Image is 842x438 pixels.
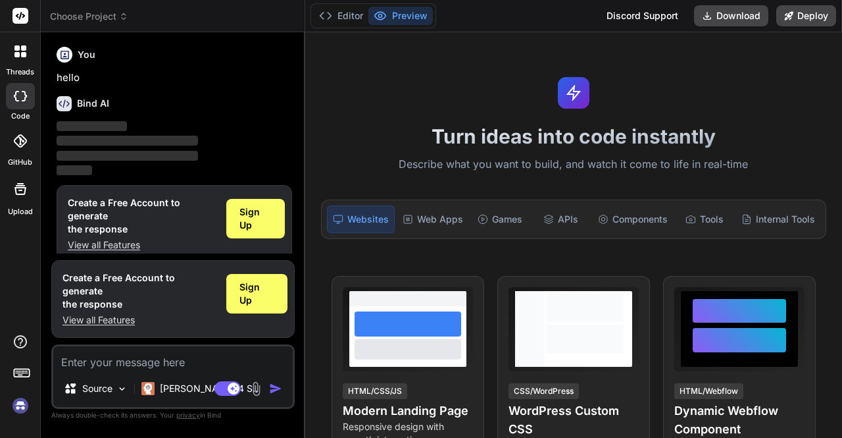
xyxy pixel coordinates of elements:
[50,10,128,23] span: Choose Project
[9,395,32,417] img: signin
[314,7,368,25] button: Editor
[141,382,155,395] img: Claude 4 Sonnet
[471,205,529,233] div: Games
[57,121,127,131] span: ‌
[82,382,112,395] p: Source
[313,156,834,173] p: Describe what you want to build, and watch it come to life in real-time
[269,382,282,395] img: icon
[176,411,200,419] span: privacy
[674,383,743,399] div: HTML/Webflow
[77,97,109,110] h6: Bind AI
[508,383,579,399] div: CSS/WordPress
[62,314,216,327] p: View all Features
[239,281,274,307] span: Sign Up
[599,5,686,26] div: Discord Support
[343,402,473,420] h4: Modern Landing Page
[57,70,292,86] p: hello
[239,205,272,232] span: Sign Up
[8,206,33,217] label: Upload
[313,124,834,148] h1: Turn ideas into code instantly
[736,205,820,233] div: Internal Tools
[776,5,836,26] button: Deploy
[57,136,198,146] span: ‌
[397,205,468,233] div: Web Apps
[676,205,733,233] div: Tools
[593,205,673,233] div: Components
[78,48,95,61] h6: You
[368,7,433,25] button: Preview
[160,382,258,395] p: [PERSON_NAME] 4 S..
[57,151,198,161] span: ‌
[343,383,407,399] div: HTML/CSS/JS
[116,383,128,395] img: Pick Models
[51,409,295,422] p: Always double-check its answers. Your in Bind
[6,67,34,78] label: threads
[249,381,264,397] img: attachment
[68,196,216,236] h1: Create a Free Account to generate the response
[532,205,589,233] div: APIs
[11,111,30,122] label: code
[694,5,768,26] button: Download
[57,165,92,175] span: ‌
[68,238,216,252] p: View all Features
[62,271,216,311] h1: Create a Free Account to generate the response
[327,205,395,233] div: Websites
[8,157,32,168] label: GitHub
